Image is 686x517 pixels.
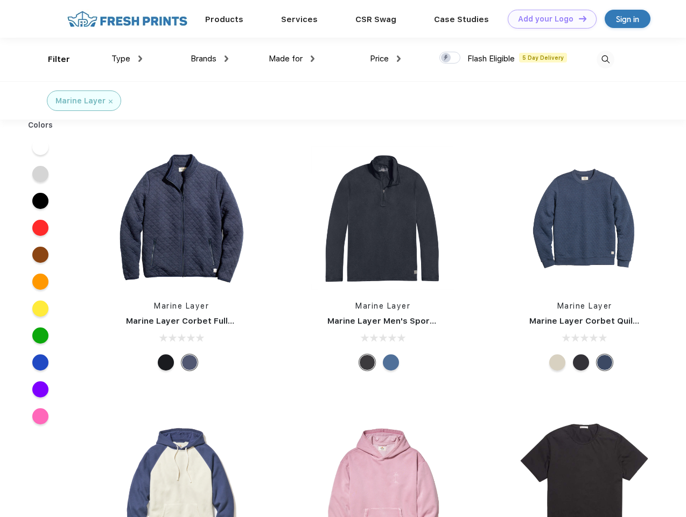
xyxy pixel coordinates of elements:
div: Charcoal [359,354,375,371]
div: Charcoal [573,354,589,371]
img: dropdown.png [397,55,401,62]
a: Marine Layer [557,302,612,310]
a: CSR Swag [355,15,396,24]
a: Marine Layer [355,302,410,310]
img: dropdown.png [311,55,314,62]
div: Sign in [616,13,639,25]
div: Colors [20,120,61,131]
div: Navy [181,354,198,371]
a: Marine Layer [154,302,209,310]
div: Filter [48,53,70,66]
div: Add your Logo [518,15,573,24]
span: Type [111,54,130,64]
img: func=resize&h=266 [513,146,656,290]
img: desktop_search.svg [597,51,614,68]
span: Made for [269,54,303,64]
span: Brands [191,54,216,64]
div: Navy Heather [597,354,613,371]
img: dropdown.png [225,55,228,62]
img: fo%20logo%202.webp [64,10,191,29]
a: Marine Layer Corbet Full-Zip Jacket [126,316,275,326]
div: Oat Heather [549,354,565,371]
div: Deep Denim [383,354,399,371]
img: func=resize&h=266 [110,146,253,290]
span: Flash Eligible [467,54,515,64]
div: Black [158,354,174,371]
img: func=resize&h=266 [311,146,454,290]
img: DT [579,16,586,22]
img: filter_cancel.svg [109,100,113,103]
img: dropdown.png [138,55,142,62]
a: Marine Layer Men's Sport Quarter Zip [327,316,484,326]
a: Products [205,15,243,24]
a: Services [281,15,318,24]
div: Marine Layer [55,95,106,107]
span: 5 Day Delivery [519,53,567,62]
a: Sign in [605,10,650,28]
span: Price [370,54,389,64]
